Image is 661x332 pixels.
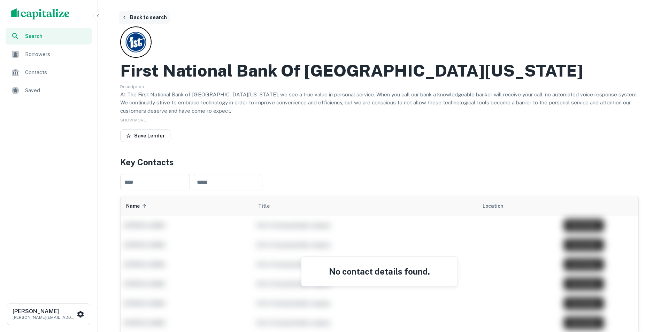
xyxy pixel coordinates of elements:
[13,309,75,314] h6: [PERSON_NAME]
[25,50,87,58] span: Borrowers
[25,86,87,95] span: Saved
[6,46,92,63] a: Borrowers
[6,28,92,45] a: Search
[120,129,170,142] button: Save Lender
[119,11,170,24] button: Back to search
[120,118,146,122] span: SHOW MORE
[120,84,144,89] span: Description
[25,32,87,40] span: Search
[7,303,90,325] button: [PERSON_NAME][PERSON_NAME][EMAIL_ADDRESS][DOMAIN_NAME]
[6,64,92,81] a: Contacts
[626,276,661,310] iframe: Chat Widget
[11,8,70,19] img: capitalize-logo.png
[25,68,87,77] span: Contacts
[310,265,449,278] h4: No contact details found.
[120,61,583,81] h2: First National Bank Of [GEOGRAPHIC_DATA][US_STATE]
[120,156,639,168] h4: Key Contacts
[6,82,92,99] a: Saved
[13,314,75,321] p: [PERSON_NAME][EMAIL_ADDRESS][DOMAIN_NAME]
[120,90,639,115] p: At The First National Bank of [GEOGRAPHIC_DATA][US_STATE], we see a true value in personal servic...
